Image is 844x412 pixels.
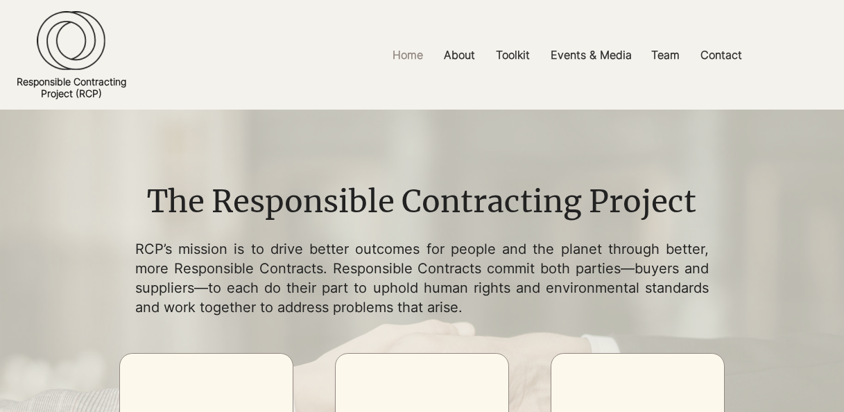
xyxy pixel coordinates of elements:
[694,40,749,71] p: Contact
[485,40,540,71] a: Toolkit
[690,40,752,71] a: Contact
[540,40,641,71] a: Events & Media
[433,40,485,71] a: About
[437,40,482,71] p: About
[644,40,687,71] p: Team
[386,40,430,71] p: Home
[641,40,690,71] a: Team
[489,40,537,71] p: Toolkit
[382,40,433,71] a: Home
[135,239,709,317] p: RCP’s mission is to drive better outcomes for people and the planet through better, more Responsi...
[544,40,639,71] p: Events & Media
[17,76,126,99] a: Responsible ContractingProject (RCP)
[85,180,759,223] h1: The Responsible Contracting Project
[291,40,844,71] nav: Site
